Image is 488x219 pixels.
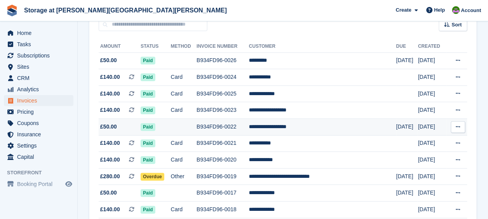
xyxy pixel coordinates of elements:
[64,179,73,189] a: Preview store
[196,52,249,69] td: B934FD96-0026
[418,85,446,102] td: [DATE]
[418,185,446,202] td: [DATE]
[249,40,396,53] th: Customer
[4,151,73,162] a: menu
[418,69,446,86] td: [DATE]
[418,102,446,119] td: [DATE]
[21,4,230,17] a: Storage at [PERSON_NAME][GEOGRAPHIC_DATA][PERSON_NAME]
[17,179,64,189] span: Booking Portal
[17,140,64,151] span: Settings
[418,119,446,136] td: [DATE]
[196,102,249,119] td: B934FD96-0023
[396,52,418,69] td: [DATE]
[196,40,249,53] th: Invoice Number
[4,73,73,83] a: menu
[141,139,155,147] span: Paid
[100,189,117,197] span: £50.00
[4,61,73,72] a: menu
[4,84,73,95] a: menu
[7,169,77,177] span: Storefront
[100,106,120,114] span: £140.00
[4,28,73,38] a: menu
[171,135,196,152] td: Card
[196,185,249,202] td: B934FD96-0017
[196,69,249,86] td: B934FD96-0024
[461,7,481,14] span: Account
[141,73,155,81] span: Paid
[100,56,117,64] span: £50.00
[196,152,249,169] td: B934FD96-0020
[171,168,196,185] td: Other
[434,6,445,14] span: Help
[196,202,249,218] td: B934FD96-0018
[171,85,196,102] td: Card
[452,21,462,29] span: Sort
[17,73,64,83] span: CRM
[196,135,249,152] td: B934FD96-0021
[141,106,155,114] span: Paid
[4,179,73,189] a: menu
[141,206,155,214] span: Paid
[17,151,64,162] span: Capital
[418,52,446,69] td: [DATE]
[17,50,64,61] span: Subscriptions
[171,102,196,119] td: Card
[100,123,117,131] span: £50.00
[17,106,64,117] span: Pricing
[171,40,196,53] th: Method
[4,50,73,61] a: menu
[17,61,64,72] span: Sites
[17,84,64,95] span: Analytics
[17,28,64,38] span: Home
[141,189,155,197] span: Paid
[396,168,418,185] td: [DATE]
[4,95,73,106] a: menu
[100,73,120,81] span: £140.00
[171,69,196,86] td: Card
[99,40,141,53] th: Amount
[141,173,164,181] span: Overdue
[100,172,120,181] span: £280.00
[396,6,411,14] span: Create
[4,106,73,117] a: menu
[418,40,446,53] th: Created
[396,185,418,202] td: [DATE]
[4,39,73,50] a: menu
[171,202,196,218] td: Card
[141,90,155,98] span: Paid
[196,168,249,185] td: B934FD96-0019
[17,39,64,50] span: Tasks
[100,90,120,98] span: £140.00
[141,123,155,131] span: Paid
[418,202,446,218] td: [DATE]
[17,95,64,106] span: Invoices
[418,152,446,169] td: [DATE]
[100,139,120,147] span: £140.00
[100,156,120,164] span: £140.00
[141,40,171,53] th: Status
[100,205,120,214] span: £140.00
[17,118,64,129] span: Coupons
[452,6,460,14] img: Mark Spendlove
[171,152,196,169] td: Card
[141,156,155,164] span: Paid
[418,168,446,185] td: [DATE]
[17,129,64,140] span: Insurance
[4,140,73,151] a: menu
[396,119,418,136] td: [DATE]
[4,118,73,129] a: menu
[418,135,446,152] td: [DATE]
[396,40,418,53] th: Due
[196,85,249,102] td: B934FD96-0025
[196,119,249,136] td: B934FD96-0022
[141,57,155,64] span: Paid
[4,129,73,140] a: menu
[6,5,18,16] img: stora-icon-8386f47178a22dfd0bd8f6a31ec36ba5ce8667c1dd55bd0f319d3a0aa187defe.svg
